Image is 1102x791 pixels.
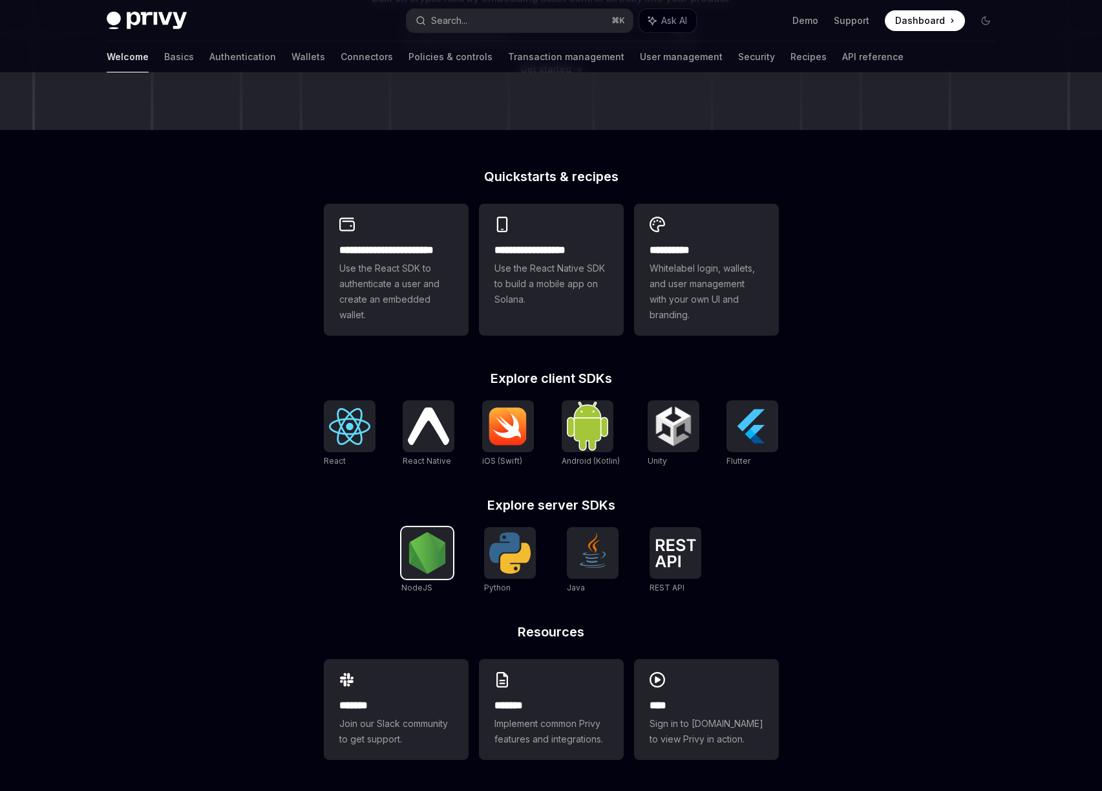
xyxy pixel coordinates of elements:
span: ⌘ K [611,16,625,26]
span: Implement common Privy features and integrations. [494,716,608,747]
a: **** **Implement common Privy features and integrations. [479,659,624,760]
img: Python [489,532,531,574]
a: NodeJSNodeJS [401,527,453,594]
a: ReactReact [324,400,376,468]
img: NodeJS [407,532,448,574]
span: Flutter [726,456,750,466]
a: **** **** **** ***Use the React Native SDK to build a mobile app on Solana. [479,204,624,336]
a: Recipes [790,41,827,72]
a: Basics [164,41,194,72]
span: Java [567,583,585,592]
div: Search... [431,13,467,28]
a: iOS (Swift)iOS (Swift) [482,400,534,468]
a: ****Sign in to [DOMAIN_NAME] to view Privy in action. [634,659,779,760]
span: iOS (Swift) [482,456,522,466]
a: REST APIREST API [650,527,701,594]
span: Join our Slack community to get support. [339,716,453,747]
a: Android (Kotlin)Android (Kotlin) [562,400,620,468]
a: **** *****Whitelabel login, wallets, and user management with your own UI and branding. [634,204,779,336]
h2: Quickstarts & recipes [324,170,779,183]
img: Flutter [732,406,773,447]
a: Connectors [341,41,393,72]
h2: Explore server SDKs [324,499,779,512]
span: Sign in to [DOMAIN_NAME] to view Privy in action. [650,716,763,747]
img: dark logo [107,12,187,30]
a: Demo [792,14,818,27]
span: Python [484,583,511,592]
a: React NativeReact Native [403,400,454,468]
a: Security [738,41,775,72]
span: React Native [403,456,451,466]
a: Authentication [209,41,276,72]
span: React [324,456,346,466]
a: Support [834,14,869,27]
span: Ask AI [661,14,687,27]
h2: Resources [324,625,779,638]
span: Use the React SDK to authenticate a user and create an embedded wallet. [339,261,453,323]
a: **** **Join our Slack community to get support. [324,659,469,760]
img: REST API [655,539,696,567]
h2: Explore client SDKs [324,372,779,385]
span: REST API [650,583,684,592]
a: Wallets [291,41,325,72]
span: Whitelabel login, wallets, and user management with your own UI and branding. [650,261,763,323]
img: React [329,408,370,445]
a: JavaJava [567,527,619,594]
img: React Native [408,407,449,444]
a: Transaction management [508,41,624,72]
a: User management [640,41,723,72]
a: UnityUnity [648,400,699,468]
img: Unity [653,406,694,447]
a: Welcome [107,41,149,72]
span: Android (Kotlin) [562,456,620,466]
a: PythonPython [484,527,536,594]
a: Policies & controls [408,41,493,72]
img: Android (Kotlin) [567,402,608,450]
img: Java [572,532,613,574]
span: NodeJS [401,583,432,592]
span: Dashboard [895,14,945,27]
button: Search...⌘K [407,9,633,32]
button: Toggle dark mode [975,10,996,31]
a: FlutterFlutter [726,400,778,468]
span: Unity [648,456,667,466]
button: Ask AI [639,9,696,32]
a: API reference [842,41,904,72]
span: Use the React Native SDK to build a mobile app on Solana. [494,261,608,307]
a: Dashboard [885,10,965,31]
img: iOS (Swift) [487,407,529,446]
